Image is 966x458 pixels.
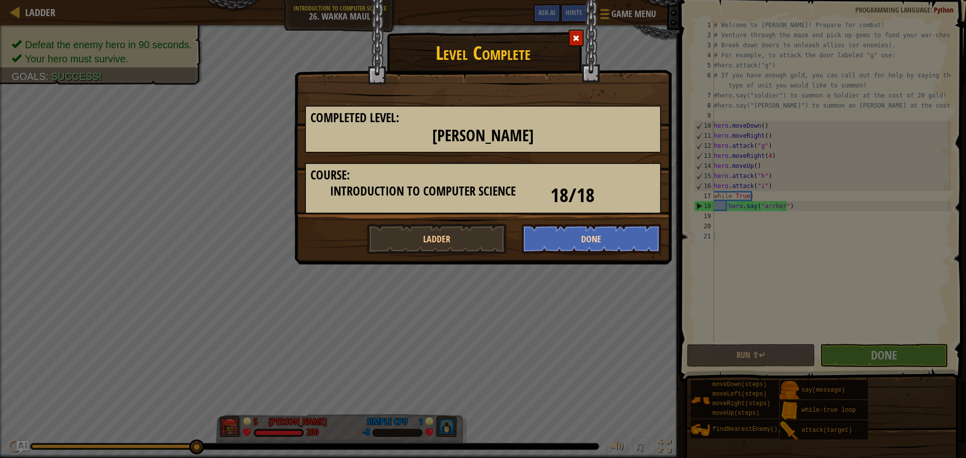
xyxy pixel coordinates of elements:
h1: Level Complete [295,37,671,63]
h3: Introduction to Computer Science [310,185,535,198]
button: Ladder [367,224,507,254]
button: Done [522,224,662,254]
h3: Completed Level: [310,111,656,125]
h2: [PERSON_NAME] [310,127,656,145]
h3: Course: [310,168,656,182]
span: 18/18 [550,181,595,208]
